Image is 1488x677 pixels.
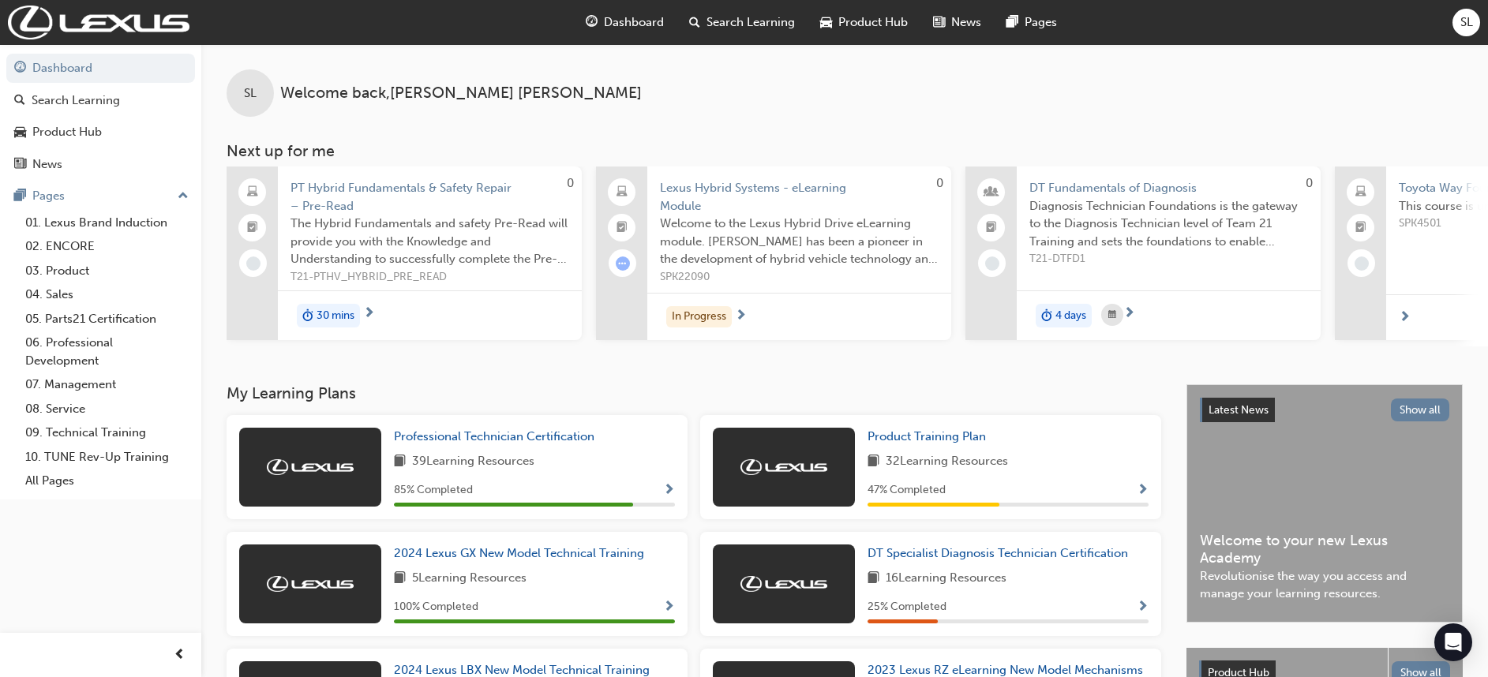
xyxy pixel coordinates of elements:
span: 4 days [1055,307,1086,325]
span: Pages [1025,13,1057,32]
a: 04. Sales [19,282,195,307]
a: All Pages [19,469,195,493]
span: Welcome to the Lexus Hybrid Drive eLearning module. [PERSON_NAME] has been a pioneer in the devel... [660,215,939,268]
span: 100 % Completed [394,598,478,616]
span: booktick-icon [1355,218,1366,238]
span: DT Fundamentals of Diagnosis [1029,179,1308,197]
span: 25 % Completed [868,598,946,616]
span: SPK22090 [660,268,939,286]
div: In Progress [666,306,732,327]
span: 2024 Lexus LBX New Model Technical Training [394,663,650,677]
span: 5 Learning Resources [412,569,527,589]
span: T21-PTHV_HYBRID_PRE_READ [290,268,569,286]
span: Welcome to your new Lexus Academy [1200,532,1449,567]
span: next-icon [735,309,747,324]
span: pages-icon [1006,13,1018,32]
span: T21-DTFD1 [1029,250,1308,268]
a: 08. Service [19,397,195,421]
span: laptop-icon [617,182,628,203]
h3: My Learning Plans [227,384,1161,402]
img: Trak [8,6,189,39]
a: 03. Product [19,259,195,283]
span: next-icon [1123,307,1135,321]
span: book-icon [394,569,406,589]
span: next-icon [363,307,375,321]
span: Show Progress [1137,600,1149,615]
span: 0 [1306,176,1313,190]
a: 02. ENCORE [19,234,195,259]
a: 05. Parts21 Certification [19,307,195,331]
span: car-icon [14,125,26,140]
span: people-icon [986,182,997,203]
span: search-icon [14,94,25,108]
a: 06. Professional Development [19,331,195,372]
span: 0 [567,176,574,190]
span: Latest News [1209,403,1269,417]
a: Product Training Plan [868,428,992,446]
button: SL [1452,9,1480,36]
span: guage-icon [14,62,26,76]
span: calendar-icon [1108,305,1116,325]
a: 09. Technical Training [19,421,195,445]
span: learningRecordVerb_NONE-icon [1355,256,1369,271]
span: learningRecordVerb_NONE-icon [246,256,260,271]
a: Latest NewsShow all [1200,398,1449,423]
span: book-icon [868,569,879,589]
span: 39 Learning Resources [412,452,534,472]
button: Pages [6,181,195,211]
span: 2024 Lexus GX New Model Technical Training [394,546,644,560]
span: booktick-icon [617,218,628,238]
a: car-iconProduct Hub [808,6,920,39]
span: SL [244,84,257,103]
span: Dashboard [604,13,664,32]
a: 2024 Lexus GX New Model Technical Training [394,544,650,563]
a: 07. Management [19,372,195,397]
button: Show all [1391,398,1450,421]
span: car-icon [820,13,832,32]
span: news-icon [933,13,945,32]
button: Show Progress [663,481,675,500]
span: laptop-icon [1355,182,1366,203]
span: Search Learning [707,13,795,32]
a: pages-iconPages [994,6,1070,39]
a: guage-iconDashboard [573,6,677,39]
button: Show Progress [1137,481,1149,500]
span: book-icon [868,452,879,472]
div: Search Learning [32,92,120,110]
span: Show Progress [1137,484,1149,498]
span: DT Specialist Diagnosis Technician Certification [868,546,1128,560]
span: Product Hub [838,13,908,32]
img: Trak [267,576,354,592]
h3: Next up for me [201,142,1488,160]
span: Product Training Plan [868,429,986,443]
span: Welcome back , [PERSON_NAME] [PERSON_NAME] [280,84,642,103]
span: 85 % Completed [394,481,473,499]
span: duration-icon [302,305,313,326]
button: DashboardSearch LearningProduct HubNews [6,50,195,181]
span: up-icon [178,186,189,207]
span: learningRecordVerb_ATTEMPT-icon [616,256,630,271]
div: Pages [32,187,65,205]
a: DT Specialist Diagnosis Technician Certification [868,544,1134,563]
span: book-icon [394,452,406,472]
span: The Hybrid Fundamentals and safety Pre-Read will provide you with the Knowledge and Understanding... [290,215,569,268]
span: SL [1460,13,1473,32]
span: learningRecordVerb_NONE-icon [985,256,999,271]
span: news-icon [14,158,26,172]
span: 47 % Completed [868,481,946,499]
a: 10. TUNE Rev-Up Training [19,445,195,469]
span: Show Progress [663,600,675,615]
a: 0DT Fundamentals of DiagnosisDiagnosis Technician Foundations is the gateway to the Diagnosis Tec... [965,166,1321,340]
a: 0Lexus Hybrid Systems - eLearning ModuleWelcome to the Lexus Hybrid Drive eLearning module. [PERS... [596,166,951,340]
span: laptop-icon [247,182,258,203]
span: Professional Technician Certification [394,429,594,443]
span: pages-icon [14,189,26,204]
a: Professional Technician Certification [394,428,601,446]
span: 0 [936,176,943,190]
a: 01. Lexus Brand Induction [19,211,195,235]
button: Show Progress [1137,597,1149,617]
a: Latest NewsShow allWelcome to your new Lexus AcademyRevolutionise the way you access and manage y... [1186,384,1463,623]
span: PT Hybrid Fundamentals & Safety Repair – Pre-Read [290,179,569,215]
